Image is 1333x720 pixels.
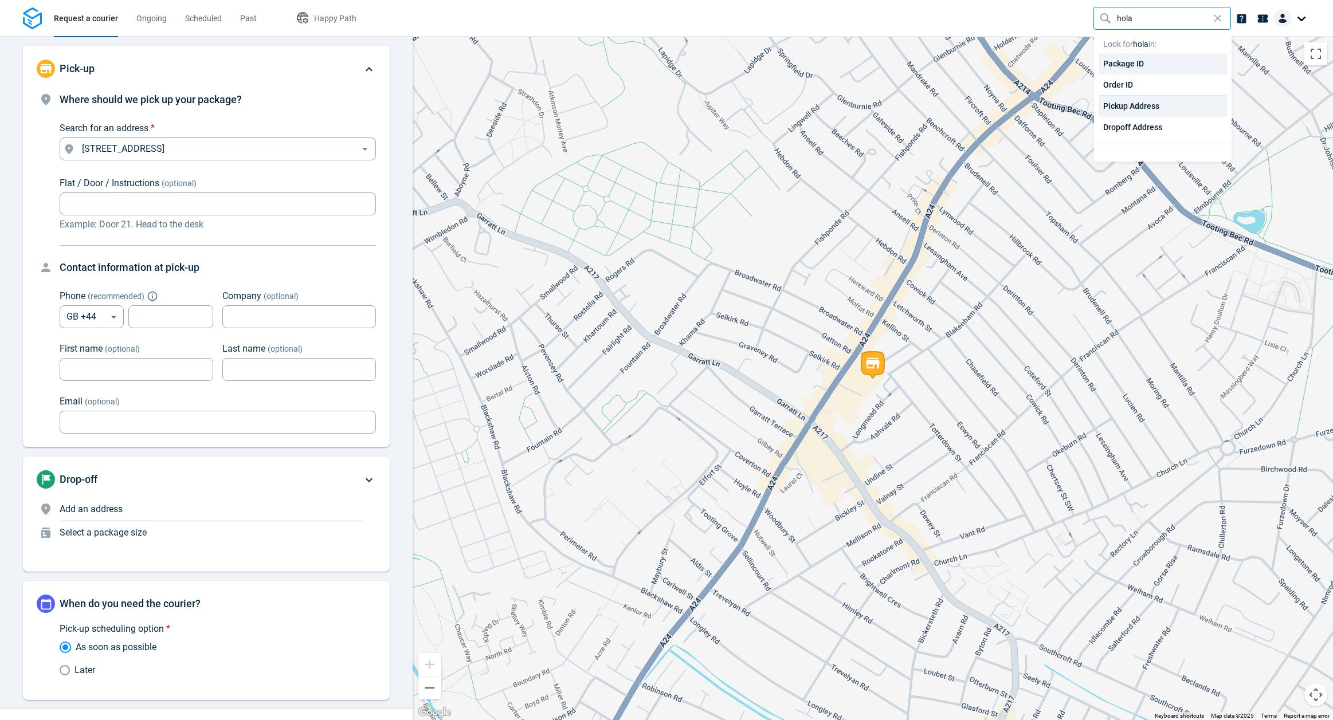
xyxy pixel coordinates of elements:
h4: Contact information at pick-up [60,259,376,276]
span: Company [222,290,261,301]
span: Happy Path [314,14,356,23]
span: hola [1133,40,1148,49]
span: First name [60,343,103,354]
div: Pick-up [23,92,390,447]
a: Open this area in Google Maps (opens a new window) [415,705,453,720]
span: Past [240,14,257,23]
div: Drop-offAdd an addressSelect a package size [23,457,390,572]
button: Open [358,142,372,156]
a: Report a map error [1284,713,1330,719]
span: Email [60,396,83,407]
img: Google [415,705,453,720]
span: ( recommended ) [88,292,144,301]
div: Look for in: [1094,30,1232,49]
span: Request a courier [54,14,118,23]
span: Pick-up scheduling option [60,623,164,634]
div: Pickup Address [1099,96,1227,117]
button: Zoom in [418,653,441,676]
span: Search for an address [60,123,148,133]
p: Example: Door 21. Head to the desk [60,218,376,231]
span: (optional) [85,397,120,406]
div: GB +44 [60,305,124,328]
img: Logo [23,7,42,30]
span: Add an address [60,503,123,514]
span: As soon as possible [76,640,156,654]
span: When do you need the courier? [60,597,201,609]
span: Flat / Door / Instructions [60,178,159,188]
span: Last name [222,343,265,354]
span: Map data ©2025 [1211,713,1254,719]
span: Scheduled [185,14,222,23]
span: (optional) [162,179,197,188]
span: Drop-off [60,473,97,485]
span: (optional) [268,344,303,353]
div: Dropoff Address [1099,117,1227,138]
button: Map camera controls [1304,683,1327,706]
button: Keyboard shortcuts [1155,712,1204,720]
span: Pick-up [60,62,95,74]
div: Pick-up [23,46,390,92]
div: Order ID [1099,74,1227,96]
span: Ongoing [136,14,167,23]
a: Terms [1261,713,1277,719]
span: Phone [60,290,85,301]
span: Your data history is limited to 90 days. [1103,148,1222,156]
img: Client [1273,9,1292,27]
div: Package ID [1099,53,1227,74]
button: Toggle fullscreen view [1304,42,1327,65]
button: Zoom out [418,676,441,699]
span: (optional) [105,344,140,353]
span: Later [75,663,95,677]
input: Find your Package [1117,7,1210,29]
button: Explain "Recommended" [149,293,156,300]
span: Select a package size [60,527,147,538]
span: Where should we pick up your package? [60,93,242,105]
span: (optional) [264,292,299,301]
